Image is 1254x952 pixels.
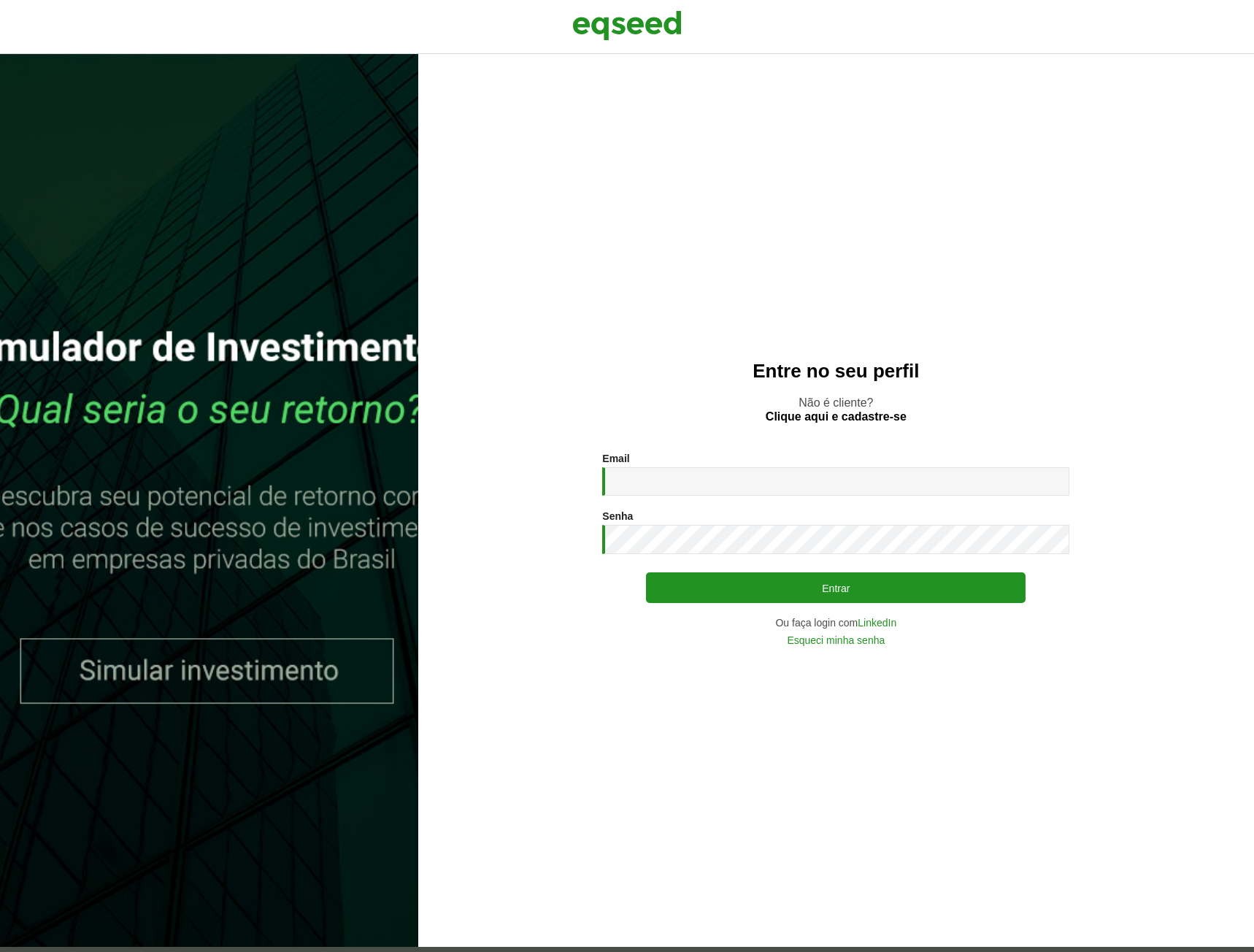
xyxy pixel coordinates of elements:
h2: Entre no seu perfil [447,361,1225,382]
label: Senha [602,511,633,521]
a: Esqueci minha senha [787,635,885,645]
a: Clique aqui e cadastre-se [766,411,907,423]
img: EqSeed Logo [572,7,682,44]
a: LinkedIn [858,618,896,628]
button: Entrar [646,572,1026,603]
div: Ou faça login com [602,618,1069,628]
p: Não é cliente? [447,396,1225,423]
label: Email [602,453,629,464]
